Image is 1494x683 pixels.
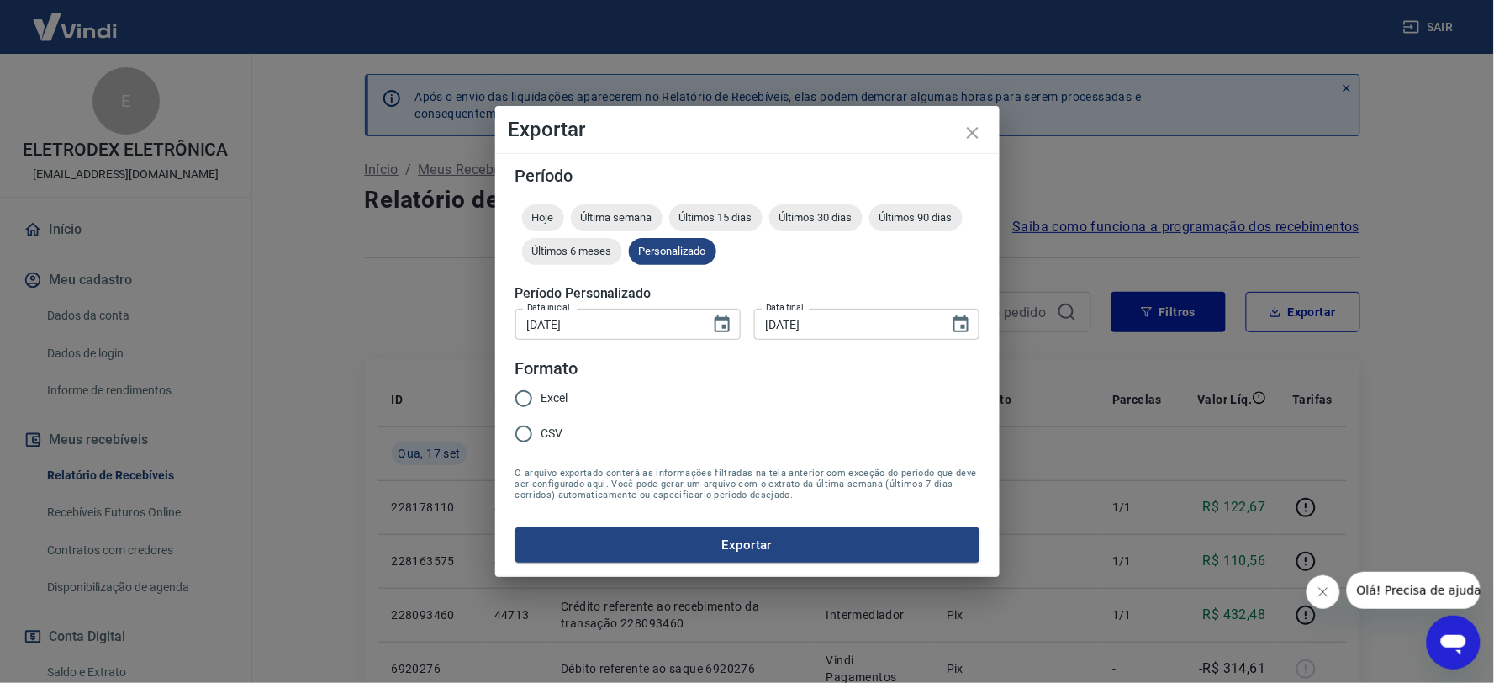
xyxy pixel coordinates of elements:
[1347,572,1481,609] iframe: Mensagem da empresa
[522,204,564,231] div: Hoje
[629,238,716,265] div: Personalizado
[769,204,863,231] div: Últimos 30 dias
[953,113,993,153] button: close
[522,211,564,224] span: Hoje
[669,211,763,224] span: Últimos 15 dias
[515,468,979,500] span: O arquivo exportado conterá as informações filtradas na tela anterior com exceção do período que ...
[515,309,699,340] input: DD/MM/YYYY
[509,119,986,140] h4: Exportar
[1427,616,1481,670] iframe: Botão para abrir a janela de mensagens
[515,167,979,184] h5: Período
[669,204,763,231] div: Últimos 15 dias
[541,425,563,442] span: CSV
[522,238,622,265] div: Últimos 6 meses
[515,285,979,302] h5: Período Personalizado
[769,211,863,224] span: Últimos 30 dias
[944,308,978,341] button: Choose date, selected date is 17 de set de 2025
[1307,575,1340,609] iframe: Fechar mensagem
[541,389,568,407] span: Excel
[705,308,739,341] button: Choose date, selected date is 17 de set de 2025
[571,204,663,231] div: Última semana
[869,211,963,224] span: Últimos 90 dias
[766,301,804,314] label: Data final
[869,204,963,231] div: Últimos 90 dias
[629,245,716,257] span: Personalizado
[527,301,570,314] label: Data inicial
[571,211,663,224] span: Última semana
[522,245,622,257] span: Últimos 6 meses
[754,309,937,340] input: DD/MM/YYYY
[10,12,141,25] span: Olá! Precisa de ajuda?
[515,527,979,563] button: Exportar
[515,357,578,381] legend: Formato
